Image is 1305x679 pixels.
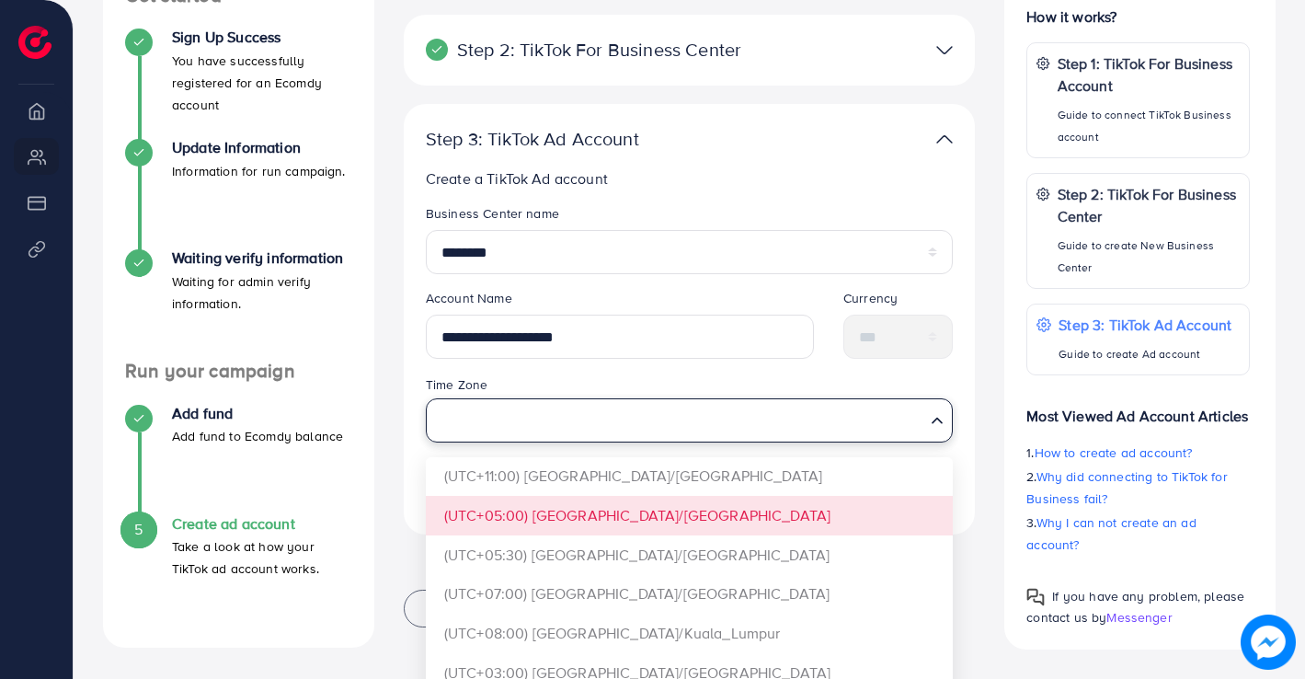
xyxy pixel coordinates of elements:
[172,249,352,267] h4: Waiting verify information
[1026,6,1250,28] p: How it works?
[426,398,954,443] div: Search for option
[172,515,352,533] h4: Create ad account
[172,425,343,447] p: Add fund to Ecomdy balance
[1026,466,1250,510] p: 2.
[426,496,954,535] li: (UTC+05:00) [GEOGRAPHIC_DATA]/[GEOGRAPHIC_DATA]
[172,535,352,580] p: Take a look at how your TikTok ad account works.
[1058,183,1240,227] p: Step 2: TikTok For Business Center
[1026,390,1250,427] p: Most Viewed Ad Account Articles
[103,515,374,626] li: Create ad account
[1026,442,1250,464] p: 1.
[172,29,352,46] h4: Sign Up Success
[103,139,374,249] li: Update Information
[434,403,924,437] input: Search for option
[936,37,953,63] img: TikTok partner
[426,614,954,653] li: (UTC+08:00) [GEOGRAPHIC_DATA]/Kuala_Lumpur
[103,249,374,360] li: Waiting verify information
[426,128,768,150] p: Step 3: TikTok Ad Account
[172,50,352,116] p: You have successfully registered for an Ecomdy account
[1035,443,1193,462] span: How to create ad account?
[1059,314,1231,336] p: Step 3: TikTok Ad Account
[1058,52,1240,97] p: Step 1: TikTok For Business Account
[426,204,954,230] legend: Business Center name
[1026,587,1244,627] span: If you have any problem, please contact us by
[172,405,343,422] h4: Add fund
[936,126,953,153] img: TikTok partner
[134,519,143,540] span: 5
[1241,615,1296,670] img: image
[426,574,954,614] li: (UTC+07:00) [GEOGRAPHIC_DATA]/[GEOGRAPHIC_DATA]
[172,160,346,182] p: Information for run campaign.
[843,289,953,315] legend: Currency
[103,360,374,383] h4: Run your campaign
[18,26,52,59] img: logo
[1059,343,1231,365] p: Guide to create Ad account
[1026,588,1045,606] img: Popup guide
[426,375,487,394] label: Time Zone
[172,270,352,315] p: Waiting for admin verify information.
[426,39,768,61] p: Step 2: TikTok For Business Center
[1058,104,1240,148] p: Guide to connect TikTok Business account
[103,29,374,139] li: Sign Up Success
[426,167,954,190] p: Create a TikTok Ad account
[103,405,374,515] li: Add fund
[1058,235,1240,279] p: Guide to create New Business Center
[1026,467,1227,508] span: Why did connecting to TikTok for Business fail?
[426,535,954,575] li: (UTC+05:30) [GEOGRAPHIC_DATA]/[GEOGRAPHIC_DATA]
[426,456,954,496] li: (UTC+11:00) [GEOGRAPHIC_DATA]/[GEOGRAPHIC_DATA]
[426,289,814,315] legend: Account Name
[172,139,346,156] h4: Update Information
[404,590,549,627] button: Back to Add fund
[1106,608,1172,627] span: Messenger
[1026,512,1250,556] p: 3.
[1026,513,1196,554] span: Why I can not create an ad account?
